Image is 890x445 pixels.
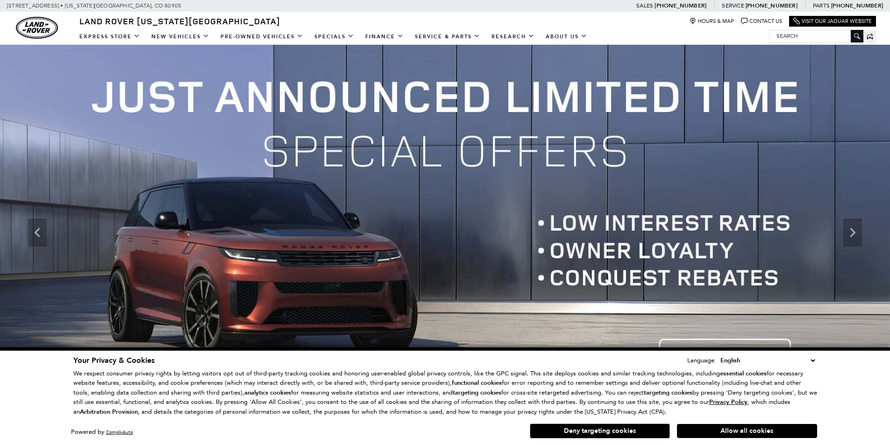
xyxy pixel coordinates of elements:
[677,424,817,438] button: Allow all cookies
[409,28,486,45] a: Service & Parts
[309,28,360,45] a: Specials
[80,408,138,416] strong: Arbitration Provision
[741,18,782,25] a: Contact Us
[843,219,862,247] div: Next
[16,17,58,39] a: land-rover
[709,398,748,405] a: Privacy Policy
[793,18,872,25] a: Visit Our Jaguar Website
[530,424,670,438] button: Deny targeting cookies
[28,219,47,247] div: Previous
[71,429,133,435] div: Powered by
[74,15,286,27] a: Land Rover [US_STATE][GEOGRAPHIC_DATA]
[73,369,817,417] p: We respect consumer privacy rights by letting visitors opt out of third-party tracking cookies an...
[831,2,883,9] a: [PHONE_NUMBER]
[687,357,716,363] div: Language:
[16,17,58,39] img: Land Rover
[74,28,593,45] nav: Main Navigation
[655,2,706,9] a: [PHONE_NUMBER]
[452,379,502,387] strong: functional cookies
[244,388,291,397] strong: analytics cookies
[79,15,280,27] span: Land Rover [US_STATE][GEOGRAPHIC_DATA]
[540,28,593,45] a: About Us
[7,2,181,9] a: [STREET_ADDRESS] • [US_STATE][GEOGRAPHIC_DATA], CO 80905
[106,429,133,435] a: ComplyAuto
[486,28,540,45] a: Research
[718,355,817,366] select: Language Select
[690,18,734,25] a: Hours & Map
[746,2,797,9] a: [PHONE_NUMBER]
[644,388,692,397] strong: targeting cookies
[769,30,863,42] input: Search
[813,2,830,9] span: Parts
[74,28,146,45] a: EXPRESS STORE
[215,28,309,45] a: Pre-Owned Vehicles
[709,398,748,406] u: Privacy Policy
[453,388,501,397] strong: targeting cookies
[360,28,409,45] a: Finance
[73,355,155,366] span: Your Privacy & Cookies
[722,2,744,9] span: Service
[636,2,653,9] span: Sales
[720,369,767,378] strong: essential cookies
[146,28,215,45] a: New Vehicles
